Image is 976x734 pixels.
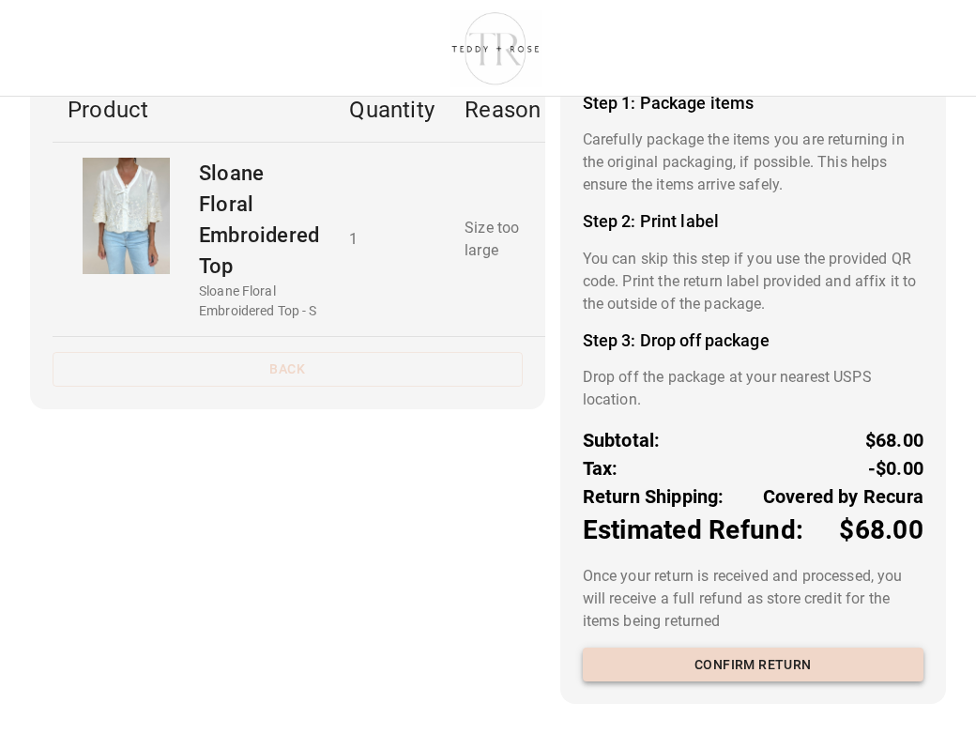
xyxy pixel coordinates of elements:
p: Subtotal: [583,426,661,454]
p: Reason [465,93,541,127]
p: Product [68,93,319,127]
p: Carefully package the items you are returning in the original packaging, if possible. This helps ... [583,129,923,196]
h4: Step 1: Package items [583,93,923,114]
p: Quantity [349,93,435,127]
p: Tax: [583,454,618,482]
p: 1 [349,228,435,251]
p: Sloane Floral Embroidered Top - S [199,282,319,321]
p: -$0.00 [868,454,923,482]
img: shop-teddyrose.myshopify.com-d93983e8-e25b-478f-b32e-9430bef33fdd [443,8,549,88]
p: Sloane Floral Embroidered Top [199,158,319,282]
p: Size too large [465,217,541,262]
p: Return Shipping: [583,482,724,511]
p: Covered by Recura [763,482,923,511]
p: $68.00 [865,426,923,454]
h4: Step 2: Print label [583,211,923,232]
button: Back [53,352,523,387]
p: Once your return is received and processed, you will receive a full refund as store credit for th... [583,565,923,633]
p: Estimated Refund: [583,511,803,550]
p: Drop off the package at your nearest USPS location. [583,366,923,411]
button: Confirm return [583,648,923,682]
h4: Step 3: Drop off package [583,330,923,351]
p: $68.00 [839,511,923,550]
p: You can skip this step if you use the provided QR code. Print the return label provided and affix... [583,248,923,315]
